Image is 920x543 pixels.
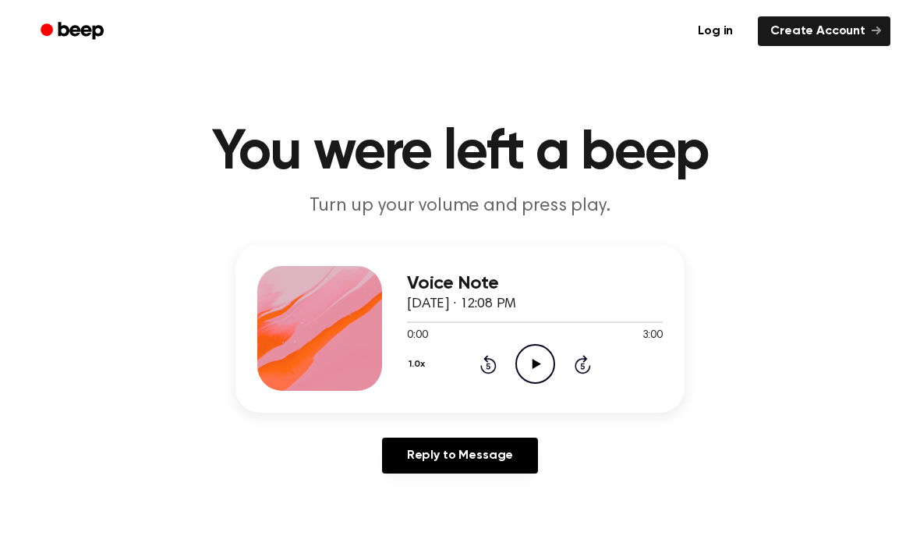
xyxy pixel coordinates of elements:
[407,273,663,294] h3: Voice Note
[407,297,516,311] span: [DATE] · 12:08 PM
[61,125,859,181] h1: You were left a beep
[758,16,890,46] a: Create Account
[407,351,430,378] button: 1.0x
[382,438,538,474] a: Reply to Message
[407,328,427,344] span: 0:00
[642,328,663,344] span: 3:00
[161,193,759,219] p: Turn up your volume and press play.
[30,16,118,47] a: Beep
[682,13,748,49] a: Log in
